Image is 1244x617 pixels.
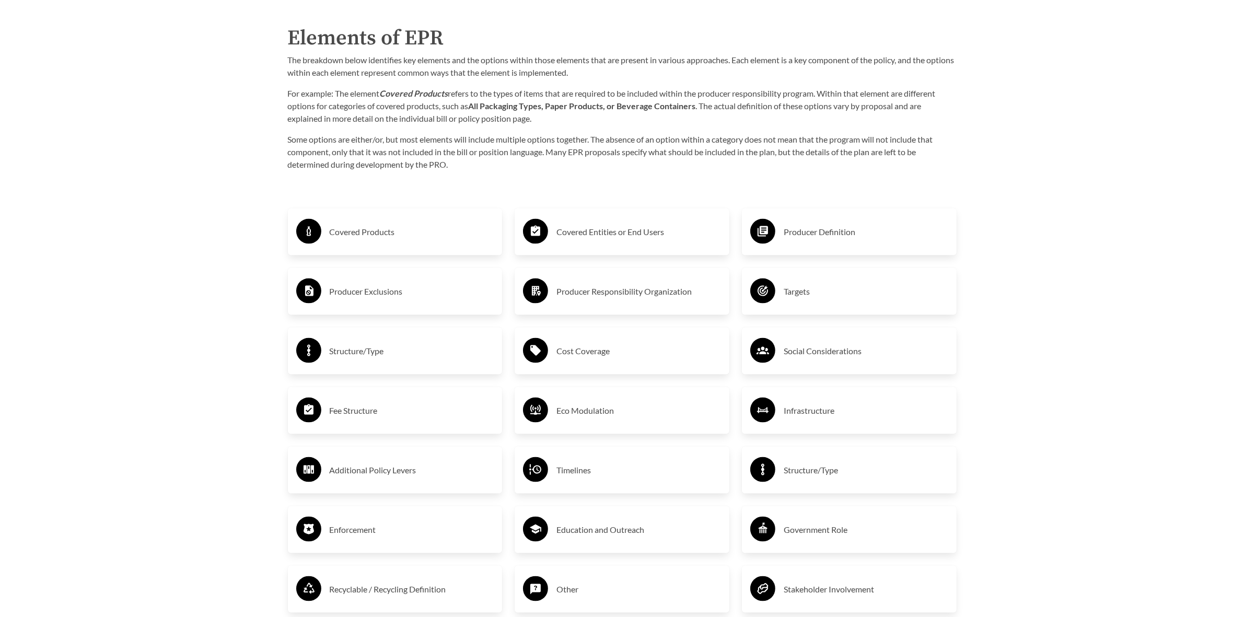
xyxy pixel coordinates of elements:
strong: Covered Products [380,88,448,98]
h3: Infrastructure [784,402,948,419]
h3: Additional Policy Levers [330,462,494,479]
strong: All Packaging Types, Paper Products, or Beverage Containers [469,101,696,111]
h3: Government Role [784,521,948,538]
h3: Structure/Type [784,462,948,479]
p: The breakdown below identifies key elements and the options within those elements that are presen... [288,54,957,79]
h2: Elements of EPR [288,22,957,54]
h3: Education and Outreach [556,521,721,538]
h3: Covered Entities or End Users [556,224,721,240]
h3: Structure/Type [330,343,494,359]
h3: Other [556,581,721,598]
h3: Stakeholder Involvement [784,581,948,598]
h3: Cost Coverage [556,343,721,359]
h3: Producer Exclusions [330,283,494,300]
h3: Timelines [556,462,721,479]
h3: Eco Modulation [556,402,721,419]
h3: Fee Structure [330,402,494,419]
h3: Social Considerations [784,343,948,359]
h3: Producer Responsibility Organization [556,283,721,300]
h3: Producer Definition [784,224,948,240]
p: Some options are either/or, but most elements will include multiple options together. The absence... [288,133,957,171]
h3: Recyclable / Recycling Definition [330,581,494,598]
h3: Covered Products [330,224,494,240]
h3: Enforcement [330,521,494,538]
h3: Targets [784,283,948,300]
p: For example: The element refers to the types of items that are required to be included within the... [288,87,957,125]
